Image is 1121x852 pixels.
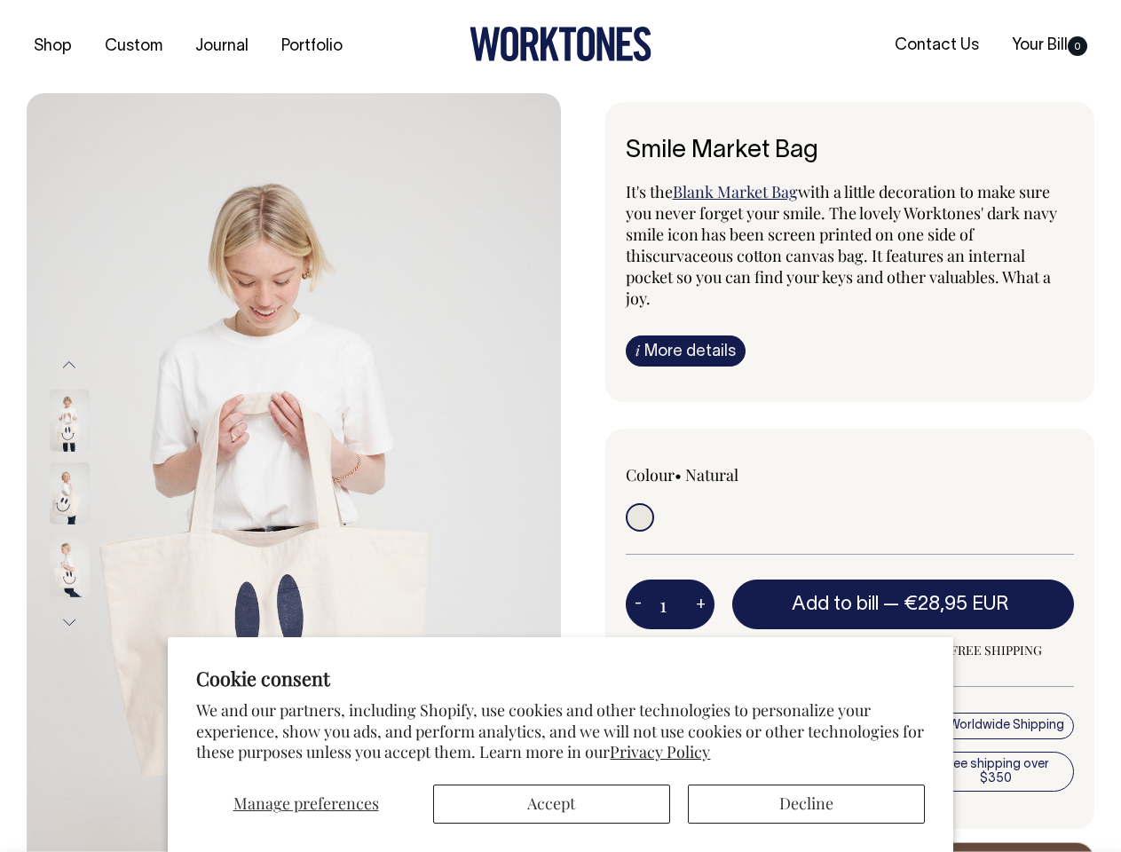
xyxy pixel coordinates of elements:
[626,587,651,622] button: -
[687,587,714,622] button: +
[888,31,986,60] a: Contact Us
[792,596,879,613] span: Add to bill
[685,464,738,485] label: Natural
[196,666,924,690] h2: Cookie consent
[883,596,1014,613] span: —
[188,32,256,61] a: Journal
[196,785,414,824] button: Manage preferences
[904,596,1009,613] span: €28,95 EUR
[675,464,682,485] span: •
[688,785,925,824] button: Decline
[56,344,83,384] button: Previous
[626,335,746,367] a: iMore details
[433,785,670,824] button: Accept
[233,793,379,814] span: Manage preferences
[98,32,170,61] a: Custom
[635,341,640,359] span: i
[1005,31,1094,60] a: Your Bill0
[673,181,798,202] a: Blank Market Bag
[626,464,805,485] div: Colour
[27,32,79,61] a: Shop
[196,700,924,762] p: We and our partners, including Shopify, use cookies and other technologies to personalize your ex...
[50,535,90,597] img: Smile Market Bag
[56,603,83,643] button: Next
[626,181,1075,309] p: It's the with a little decoration to make sure you never forget your smile. The lovely Worktones'...
[50,390,90,452] img: Smile Market Bag
[274,32,350,61] a: Portfolio
[1068,36,1087,56] span: 0
[626,245,1051,309] span: curvaceous cotton canvas bag. It features an internal pocket so you can find your keys and other ...
[610,741,710,762] a: Privacy Policy
[50,462,90,525] img: Smile Market Bag
[732,580,1075,629] button: Add to bill —€28,95 EUR
[626,138,1075,165] h6: Smile Market Bag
